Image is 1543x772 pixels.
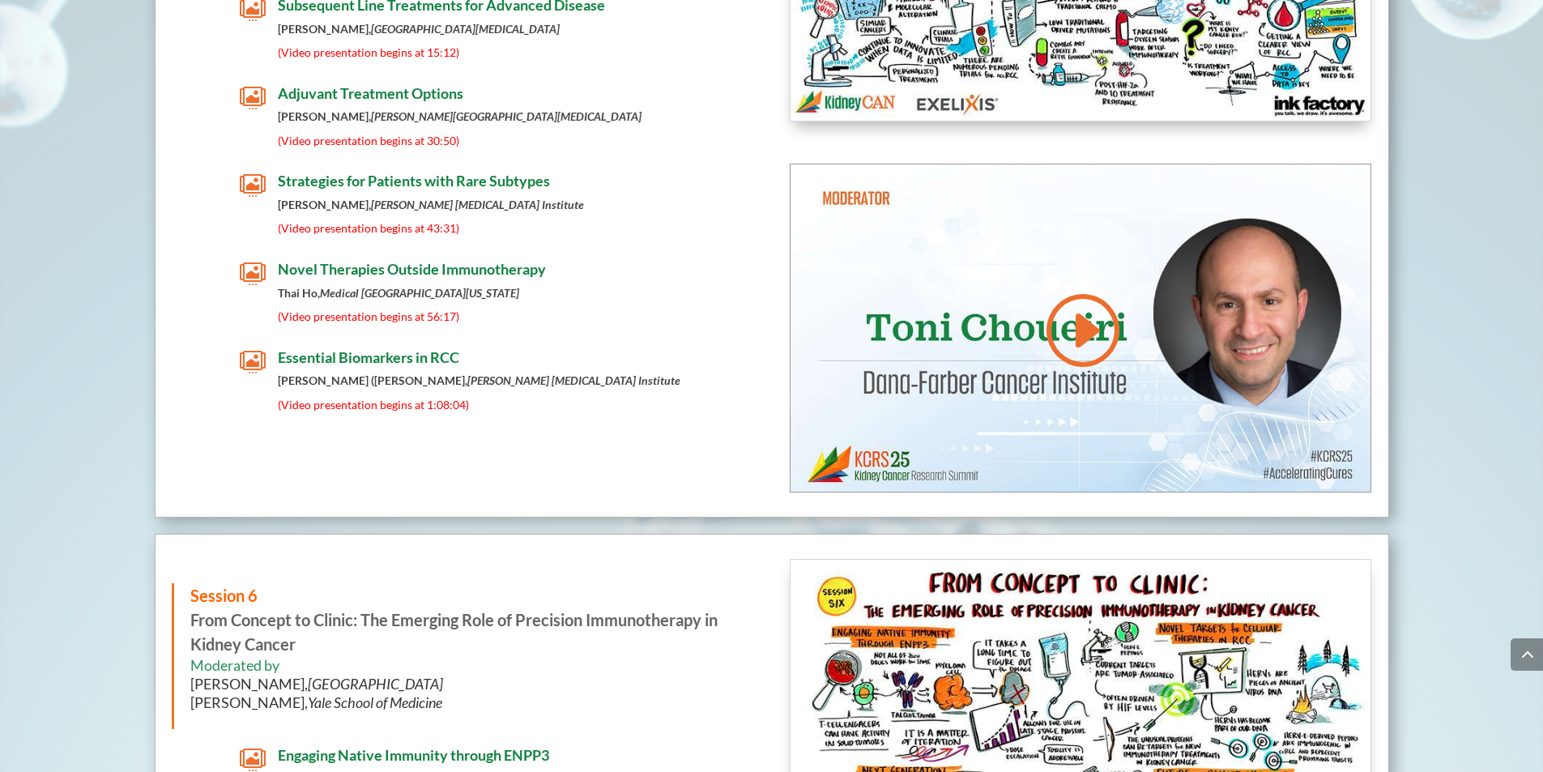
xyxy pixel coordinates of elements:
[190,693,442,711] span: [PERSON_NAME],
[320,286,519,300] em: Medical [GEOGRAPHIC_DATA][US_STATE]
[278,746,549,764] span: Engaging Native Immunity through ENPP3
[467,373,680,387] em: [PERSON_NAME] [MEDICAL_DATA] Institute
[308,675,443,693] em: [GEOGRAPHIC_DATA]
[278,84,463,102] span: Adjuvant Treatment Options
[278,22,560,36] strong: [PERSON_NAME],
[371,22,560,36] em: [GEOGRAPHIC_DATA][MEDICAL_DATA]
[278,198,584,211] strong: [PERSON_NAME],
[278,109,641,123] strong: [PERSON_NAME],
[278,134,459,147] span: (Video presentation begins at 30:50)
[371,109,641,123] em: [PERSON_NAME][GEOGRAPHIC_DATA][MEDICAL_DATA]
[278,309,459,323] span: (Video presentation begins at 56:17)
[278,221,459,235] span: (Video presentation begins at 43:31)
[278,348,459,366] span: Essential Biomarkers in RCC
[190,586,718,654] strong: From Concept to Clinic: The Emerging Role of Precision Immunotherapy in Kidney Cancer
[240,349,266,375] span: 
[308,693,442,711] em: Yale School of Medicine
[278,398,469,412] span: (Video presentation begins at 1:08:04)
[278,172,550,190] span: Strategies for Patients with Rare Subtypes
[190,675,443,693] span: [PERSON_NAME],
[190,656,738,721] h6: Moderated by
[371,198,584,211] em: [PERSON_NAME] [MEDICAL_DATA] Institute
[240,173,266,198] span: 
[240,85,266,111] span: 
[278,373,680,387] strong: [PERSON_NAME] ([PERSON_NAME],
[278,260,546,278] span: Novel Therapies Outside Immunotherapy
[278,286,519,300] strong: Thai Ho,
[240,261,266,287] span: 
[278,45,459,59] span: (Video presentation begins at 15:12)
[190,586,258,605] span: Session 6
